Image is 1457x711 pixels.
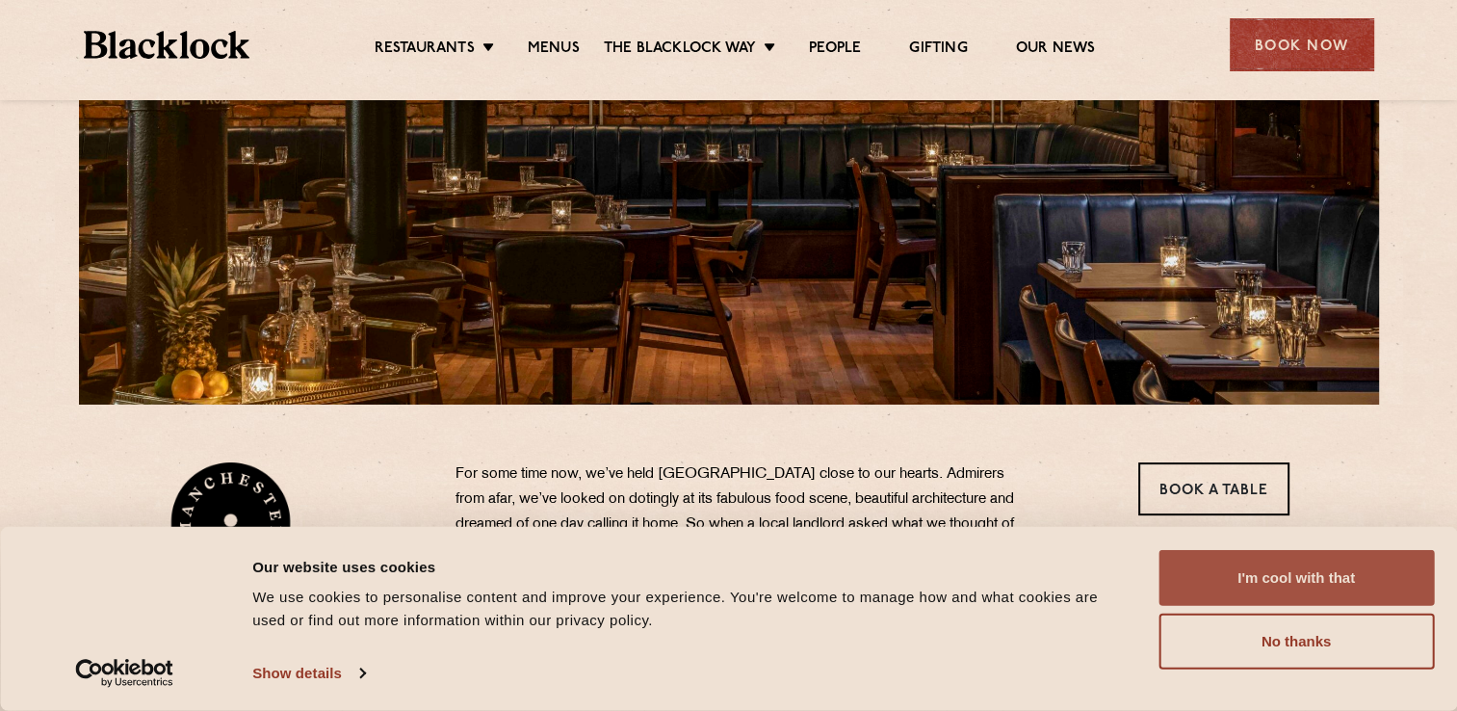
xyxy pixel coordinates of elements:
[1016,39,1096,61] a: Our News
[528,39,580,61] a: Menus
[40,659,209,688] a: Usercentrics Cookiebot - opens in a new window
[1138,462,1289,515] a: Book a Table
[168,462,294,607] img: BL_Manchester_Logo-bleed.png
[252,659,364,688] a: Show details
[1158,550,1434,606] button: I'm cool with that
[84,31,250,59] img: BL_Textured_Logo-footer-cropped.svg
[1230,18,1374,71] div: Book Now
[455,462,1024,687] p: For some time now, we’ve held [GEOGRAPHIC_DATA] close to our hearts. Admirers from afar, we’ve lo...
[1158,614,1434,670] button: No thanks
[909,39,967,61] a: Gifting
[252,586,1115,632] div: We use cookies to personalise content and improve your experience. You're welcome to manage how a...
[604,39,756,61] a: The Blacklock Way
[809,39,861,61] a: People
[252,555,1115,578] div: Our website uses cookies
[375,39,475,61] a: Restaurants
